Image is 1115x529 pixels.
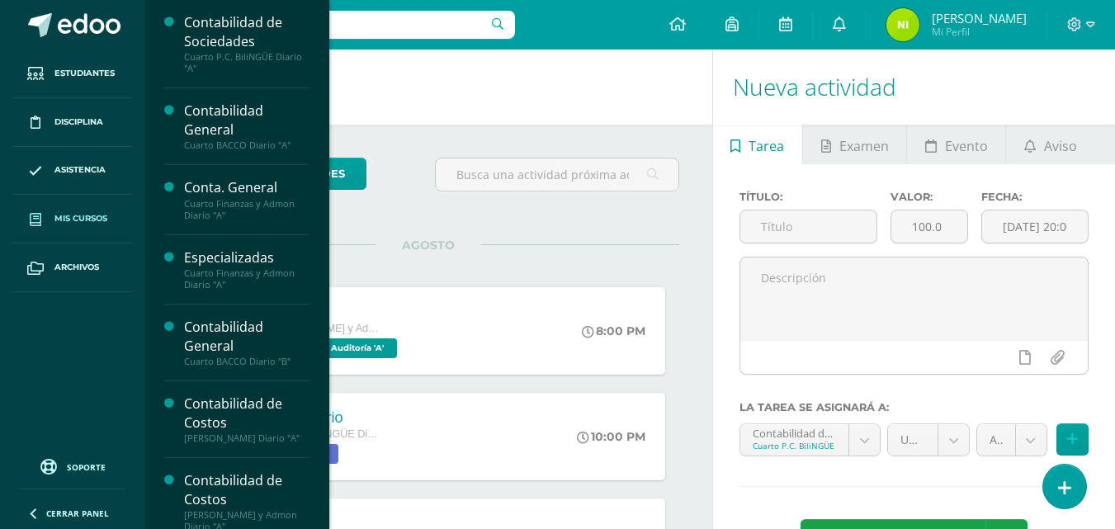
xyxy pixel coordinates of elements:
a: Soporte [20,455,125,477]
span: Aviso [1044,126,1077,166]
a: Archivos [13,243,132,292]
a: EspecializadasCuarto Finanzas y Admon Diario "A" [184,248,309,290]
a: Evento [907,125,1005,164]
a: Mis cursos [13,195,132,243]
div: 10:00 PM [577,429,645,444]
span: Cerrar panel [46,508,109,519]
div: Conta. General [184,178,309,197]
div: Cuarto Finanzas y Admon Diario "A" [184,198,309,221]
a: Contabilidad GeneralCuarto BACCO Diario "B" [184,318,309,367]
span: Mi Perfil [932,25,1027,39]
label: Fecha: [981,191,1089,203]
label: Título: [739,191,877,203]
span: Mis cursos [54,212,107,225]
input: Título [740,210,876,243]
div: Contabilidad General [184,102,309,139]
a: Contabilidad GeneralCuarto BACCO Diario "A" [184,102,309,151]
h1: Nueva actividad [733,50,1095,125]
span: [PERSON_NAME] [932,10,1027,26]
input: Fecha de entrega [982,210,1088,243]
span: Actitudinal (20.0%) [990,424,1003,456]
span: Unidad 3 [900,424,925,456]
div: [PERSON_NAME] Diario "A" [184,432,309,444]
a: Contabilidad de SociedadesCuarto P.C. BiliNGÜE Diario "A" [184,13,309,74]
div: 8:00 PM [582,324,645,338]
label: Valor: [891,191,968,203]
div: Contabilidad de Sociedades 'A' [753,424,837,440]
span: Asistencia [54,163,106,177]
input: Busca una actividad próxima aquí... [436,158,678,191]
div: Cuarto Finanzas y Admon Diario "A" [184,267,309,290]
a: Contabilidad de Costos[PERSON_NAME] Diario "A" [184,394,309,444]
div: Cuarto P.C. BiliNGÜE Diario [753,440,837,451]
div: Cuarto BACCO Diario "B" [184,356,309,367]
input: Busca un usuario... [156,11,515,39]
label: La tarea se asignará a: [739,401,1089,413]
span: AGOSTO [376,238,481,253]
span: Soporte [67,461,106,473]
span: Tarea [749,126,784,166]
div: Cuarto P.C. BiliNGÜE Diario "A" [184,51,309,74]
span: Archivos [54,261,99,274]
a: Aviso [1006,125,1094,164]
a: Estudiantes [13,50,132,98]
span: Examen [839,126,889,166]
div: Contabilidad de Costos [184,471,309,509]
div: Contabilidad de Sociedades [184,13,309,51]
img: 847ab3172bd68bb5562f3612eaf970ae.png [886,8,919,41]
a: Actitudinal (20.0%) [977,424,1046,456]
div: Capitulo 7 [259,304,401,321]
a: Contabilidad de Sociedades 'A'Cuarto P.C. BiliNGÜE Diario [740,424,881,456]
a: Tarea [713,125,802,164]
div: Contabilidad General [184,318,309,356]
span: Disciplina [54,116,103,129]
a: Examen [803,125,906,164]
h1: Actividades [165,50,692,125]
div: Contabilidad de Costos [184,394,309,432]
span: Evento [945,126,988,166]
a: Unidad 3 [888,424,969,456]
div: Cuarto BACCO Diario "A" [184,139,309,151]
a: Asistencia [13,147,132,196]
a: Conta. GeneralCuarto Finanzas y Admon Diario "A" [184,178,309,220]
span: Estudiantes [54,67,115,80]
a: Disciplina [13,98,132,147]
input: Puntos máximos [891,210,967,243]
div: Especializadas [184,248,309,267]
